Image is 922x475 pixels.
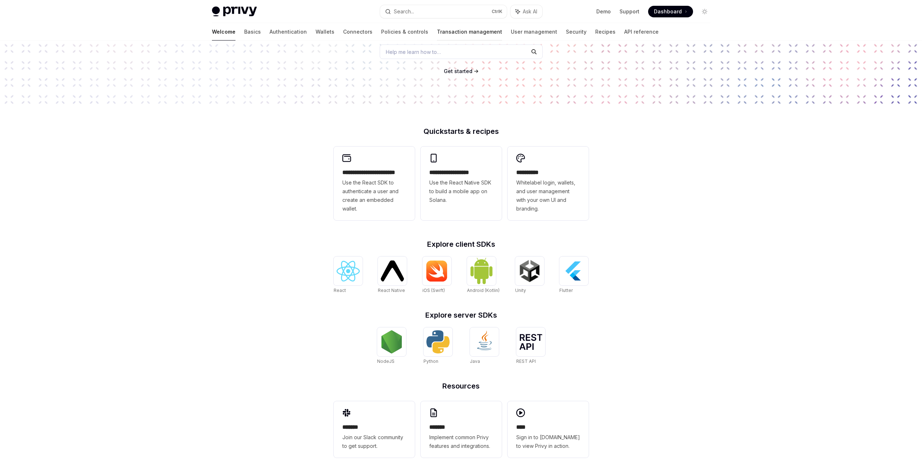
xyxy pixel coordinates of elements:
a: Security [566,23,587,41]
span: Help me learn how to… [386,48,441,56]
a: PythonPython [424,327,452,365]
a: **** **** **** ***Use the React Native SDK to build a mobile app on Solana. [421,147,502,220]
span: Java [470,359,480,364]
a: **** **Join our Slack community to get support. [334,401,415,458]
span: Dashboard [654,8,682,15]
a: Demo [596,8,611,15]
a: Transaction management [437,23,502,41]
button: Toggle dark mode [699,6,710,17]
a: ****Sign in to [DOMAIN_NAME] to view Privy in action. [508,401,589,458]
span: iOS (Swift) [422,288,445,293]
a: ReactReact [334,256,363,294]
a: Get started [444,68,472,75]
a: NodeJSNodeJS [377,327,406,365]
a: JavaJava [470,327,499,365]
span: NodeJS [377,359,395,364]
img: iOS (Swift) [425,260,449,282]
h2: Explore client SDKs [334,241,589,248]
span: Join our Slack community to get support. [342,433,406,450]
h2: Quickstarts & recipes [334,128,589,135]
img: Flutter [562,259,585,283]
a: **** *****Whitelabel login, wallets, and user management with your own UI and branding. [508,147,589,220]
a: Support [619,8,639,15]
h2: Resources [334,382,589,390]
img: NodeJS [380,330,403,353]
img: Python [426,330,450,353]
a: Recipes [595,23,616,41]
button: Ask AI [510,5,542,18]
span: React Native [378,288,405,293]
span: Unity [515,288,526,293]
a: Connectors [343,23,372,41]
div: Search... [394,7,414,16]
img: REST API [519,334,542,350]
span: React [334,288,346,293]
span: Python [424,359,438,364]
h2: Explore server SDKs [334,311,589,319]
span: Android (Kotlin) [467,288,500,293]
img: Unity [518,259,541,283]
img: React [337,261,360,281]
button: Search...CtrlK [380,5,507,18]
a: API reference [624,23,659,41]
img: React Native [381,260,404,281]
a: Android (Kotlin)Android (Kotlin) [467,256,500,294]
span: Use the React SDK to authenticate a user and create an embedded wallet. [342,178,406,213]
img: light logo [212,7,257,17]
a: Authentication [270,23,307,41]
img: Java [473,330,496,353]
span: Ctrl K [492,9,502,14]
a: React NativeReact Native [378,256,407,294]
a: UnityUnity [515,256,544,294]
a: Basics [244,23,261,41]
span: Flutter [559,288,573,293]
a: Wallets [316,23,334,41]
a: **** **Implement common Privy features and integrations. [421,401,502,458]
a: Welcome [212,23,235,41]
span: Use the React Native SDK to build a mobile app on Solana. [429,178,493,204]
img: Android (Kotlin) [470,257,493,284]
a: REST APIREST API [516,327,545,365]
span: Sign in to [DOMAIN_NAME] to view Privy in action. [516,433,580,450]
span: REST API [516,359,536,364]
a: User management [511,23,557,41]
a: Policies & controls [381,23,428,41]
span: Implement common Privy features and integrations. [429,433,493,450]
span: Get started [444,68,472,74]
span: Ask AI [523,8,537,15]
span: Whitelabel login, wallets, and user management with your own UI and branding. [516,178,580,213]
a: iOS (Swift)iOS (Swift) [422,256,451,294]
a: Dashboard [648,6,693,17]
a: FlutterFlutter [559,256,588,294]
